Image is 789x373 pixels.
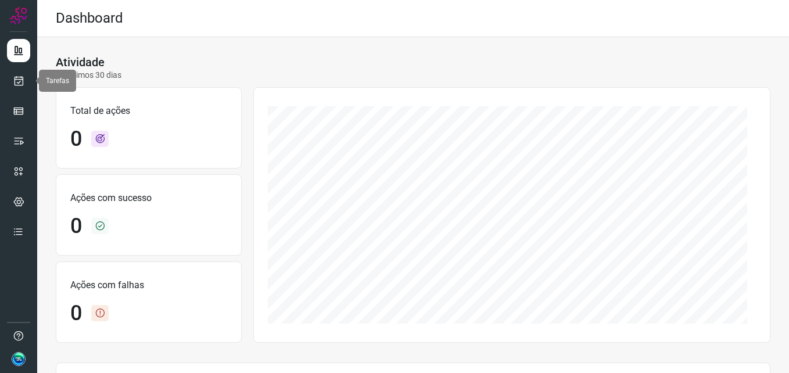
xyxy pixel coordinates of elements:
[70,127,82,152] h1: 0
[70,214,82,239] h1: 0
[56,55,105,69] h3: Atividade
[12,352,26,366] img: 688dd65d34f4db4d93ce8256e11a8269.jpg
[10,7,27,24] img: Logo
[56,10,123,27] h2: Dashboard
[56,69,121,81] p: Últimos 30 dias
[70,191,227,205] p: Ações com sucesso
[70,278,227,292] p: Ações com falhas
[70,104,227,118] p: Total de ações
[70,301,82,326] h1: 0
[46,77,69,85] span: Tarefas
